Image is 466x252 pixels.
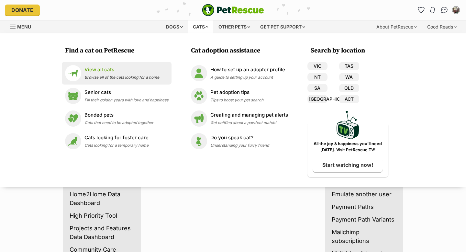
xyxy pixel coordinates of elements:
[339,62,359,70] a: TAS
[372,20,421,33] div: About PetRescue
[210,89,263,96] p: Pet adoption tips
[332,228,396,245] a: Mailchimp subscriptions
[84,66,159,74] p: View all cats
[312,141,383,153] p: All the joy & happiness you’ll need [DATE]. Visit PetRescue TV!
[188,20,213,33] div: Cats
[416,5,426,15] a: Favourites
[332,215,396,224] a: Payment Path Variants
[332,202,396,211] a: Payment Paths
[84,143,149,148] span: Cats looking for a temporary home
[191,133,207,149] img: Do you speak cat?
[65,65,168,81] a: View all cats View all cats Browse all of the cats looking for a home
[210,120,276,125] span: Get notified about a pawfect match!
[451,5,461,15] button: My account
[65,133,168,149] a: Cats looking for foster care Cats looking for foster care Cats looking for a temporary home
[84,75,159,80] span: Browse all of the cats looking for a home
[210,134,269,142] p: Do you speak cat?
[202,4,264,16] img: logo-e224e6f780fb5917bec1dbf3a21bbac754714ae5b6737aabdf751b685950b380.svg
[339,73,359,81] a: WA
[339,84,359,92] a: QLD
[307,95,327,103] a: [GEOGRAPHIC_DATA]
[65,46,172,55] h3: Find a cat on PetRescue
[17,24,31,29] span: Menu
[307,62,327,70] a: VIC
[65,88,168,104] a: Senior cats Senior cats Fill their golden years with love and happiness
[5,5,40,16] a: Donate
[214,20,255,33] div: Other pets
[84,89,168,96] p: Senior cats
[10,20,36,32] a: Menu
[84,111,153,119] p: Bonded pets
[231,0,235,5] img: adc.png
[161,20,187,33] div: Dogs
[256,20,310,33] div: Get pet support
[202,4,264,16] a: PetRescue
[70,224,134,241] a: Projects and Features Data Dashboard
[65,65,81,81] img: View all cats
[307,84,327,92] a: SA
[84,97,168,102] span: Fill their golden years with love and happiness
[337,111,359,139] img: PetRescue TV logo
[65,88,81,104] img: Senior cats
[210,111,288,119] p: Creating and managing pet alerts
[210,97,263,102] span: Tips to boost your pet search
[84,120,153,125] span: Cats that need to be adopted together
[441,7,448,13] img: chat-41dd97257d64d25036548639549fe6c8038ab92f7586957e7f3b1b290dea8141.svg
[439,5,449,15] a: Conversations
[65,110,81,127] img: Bonded pets
[313,157,383,172] a: Start watching now!
[191,133,288,149] a: Do you speak cat? Do you speak cat? Understanding your furry friend
[191,65,207,81] img: How to set up an adopter profile
[427,5,438,15] button: Notifications
[311,46,388,55] h3: Search by location
[430,7,435,13] img: notifications-46538b983faf8c2785f20acdc204bb7945ddae34d4c08c2a6579f10ce5e182be.svg
[453,7,459,13] img: Susan Irwin profile pic
[84,134,149,142] p: Cats looking for foster care
[191,110,207,127] img: Creating and managing pet alerts
[307,73,327,81] a: NT
[191,110,288,127] a: Creating and managing pet alerts Creating and managing pet alerts Get notified about a pawfect ma...
[70,190,134,207] a: Home2Home Data Dashboard
[332,190,396,199] a: Emulate another user
[191,88,207,104] img: Pet adoption tips
[65,133,81,149] img: Cats looking for foster care
[191,46,291,55] h3: Cat adoption assistance
[210,75,273,80] span: A guide to setting up your account
[191,88,288,104] a: Pet adoption tips Pet adoption tips Tips to boost your pet search
[210,66,285,74] p: How to set up an adopter profile
[210,143,269,148] span: Understanding your furry friend
[423,20,461,33] div: Good Reads
[416,5,461,15] ul: Account quick links
[70,211,134,220] a: High Priority Tool
[191,65,288,81] a: How to set up an adopter profile How to set up an adopter profile A guide to setting up your account
[65,110,168,127] a: Bonded pets Bonded pets Cats that need to be adopted together
[339,95,359,103] a: ACT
